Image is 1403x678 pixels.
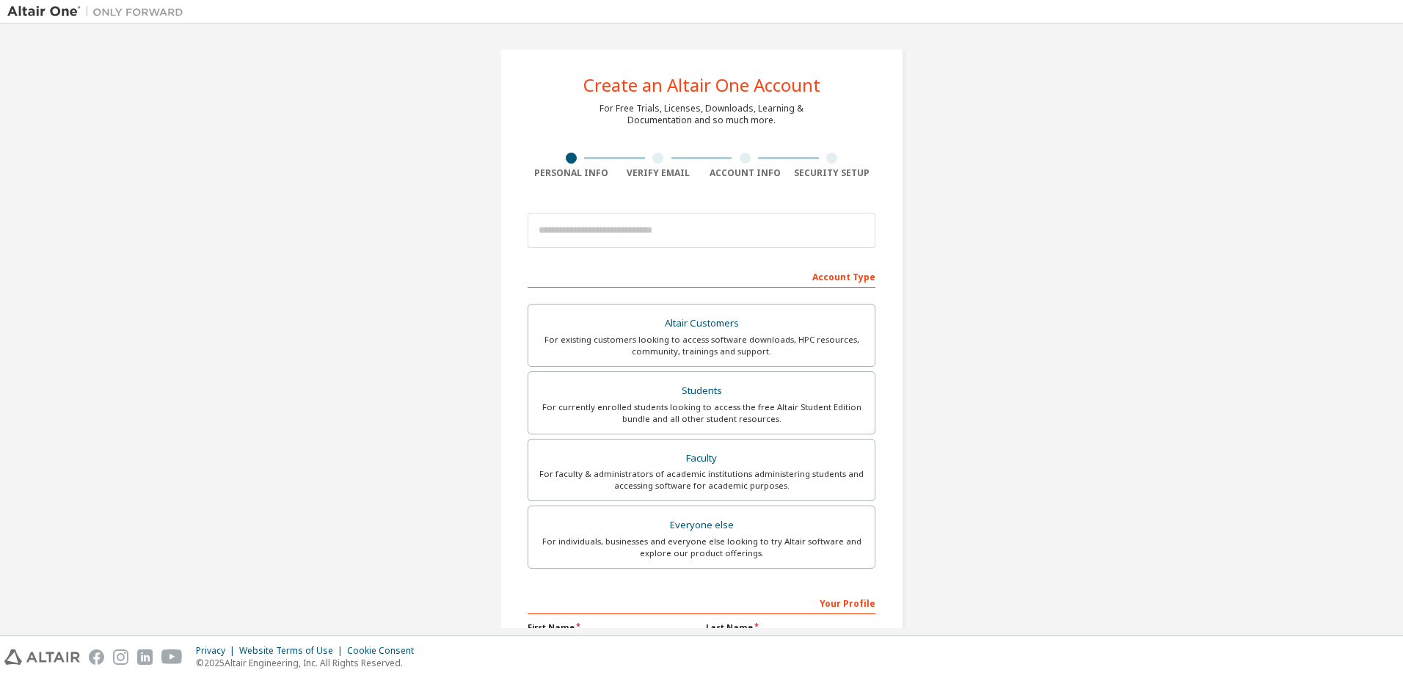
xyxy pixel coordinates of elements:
div: Account Info [701,167,789,179]
img: Altair One [7,4,191,19]
img: linkedin.svg [137,649,153,665]
div: Your Profile [528,591,875,614]
div: For existing customers looking to access software downloads, HPC resources, community, trainings ... [537,334,866,357]
img: altair_logo.svg [4,649,80,665]
div: Privacy [196,645,239,657]
div: Personal Info [528,167,615,179]
div: Cookie Consent [347,645,423,657]
div: Altair Customers [537,313,866,334]
img: facebook.svg [89,649,104,665]
div: For Free Trials, Licenses, Downloads, Learning & Documentation and so much more. [600,103,803,126]
p: © 2025 Altair Engineering, Inc. All Rights Reserved. [196,657,423,669]
div: Security Setup [789,167,876,179]
div: For currently enrolled students looking to access the free Altair Student Edition bundle and all ... [537,401,866,425]
img: instagram.svg [113,649,128,665]
label: Last Name [706,621,875,633]
div: Website Terms of Use [239,645,347,657]
div: Everyone else [537,515,866,536]
div: Create an Altair One Account [583,76,820,94]
div: For individuals, businesses and everyone else looking to try Altair software and explore our prod... [537,536,866,559]
div: Verify Email [615,167,702,179]
div: For faculty & administrators of academic institutions administering students and accessing softwa... [537,468,866,492]
div: Faculty [537,448,866,469]
div: Students [537,381,866,401]
img: youtube.svg [161,649,183,665]
label: First Name [528,621,697,633]
div: Account Type [528,264,875,288]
